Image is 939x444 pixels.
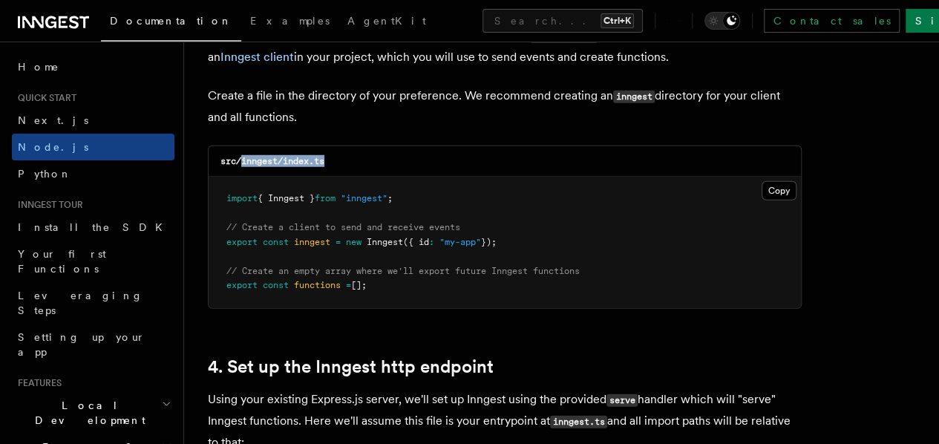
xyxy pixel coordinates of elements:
code: inngest.ts [550,416,607,428]
span: Inngest [367,237,403,247]
span: ({ id [403,237,429,247]
span: Your first Functions [18,248,106,275]
a: Node.js [12,134,174,160]
span: const [263,237,289,247]
span: }); [481,237,497,247]
span: Home [18,59,59,74]
a: Install the SDK [12,214,174,241]
span: Leveraging Steps [18,290,143,316]
span: // Create an empty array where we'll export future Inngest functions [226,266,580,276]
a: Documentation [101,4,241,42]
span: = [346,280,351,290]
a: Next.js [12,107,174,134]
span: Documentation [110,15,232,27]
span: []; [351,280,367,290]
span: import [226,193,258,203]
span: const [263,280,289,290]
span: export [226,237,258,247]
a: Home [12,53,174,80]
span: Node.js [18,141,88,153]
button: Local Development [12,392,174,434]
a: 4. Set up the Inngest http endpoint [208,356,494,377]
button: Toggle dark mode [704,12,740,30]
span: Quick start [12,92,76,104]
span: Inngest tour [12,199,83,211]
p: Inngest invokes your functions securely via an at . To enable that, you will create an in your pr... [208,25,802,68]
button: Copy [762,181,796,200]
span: : [429,237,434,247]
code: serve [606,394,638,407]
kbd: Ctrl+K [601,13,634,28]
span: Setting up your app [18,331,145,358]
a: Inngest client [220,50,294,64]
span: Local Development [12,398,162,428]
a: AgentKit [338,4,435,40]
span: export [226,280,258,290]
span: Next.js [18,114,88,126]
span: ; [387,193,393,203]
p: Create a file in the directory of your preference. We recommend creating an directory for your cl... [208,85,802,128]
span: Features [12,377,62,389]
span: inngest [294,237,330,247]
span: from [315,193,336,203]
span: "my-app" [439,237,481,247]
span: Install the SDK [18,221,171,233]
a: Contact sales [764,9,900,33]
span: // Create a client to send and receive events [226,222,460,232]
a: Setting up your app [12,324,174,365]
a: Examples [241,4,338,40]
span: = [336,237,341,247]
span: "inngest" [341,193,387,203]
span: new [346,237,361,247]
span: Python [18,168,72,180]
span: AgentKit [347,15,426,27]
code: inngest [613,91,655,103]
span: Examples [250,15,330,27]
a: Your first Functions [12,241,174,282]
code: src/inngest/index.ts [220,156,324,166]
span: { Inngest } [258,193,315,203]
a: Python [12,160,174,187]
span: functions [294,280,341,290]
button: Search...Ctrl+K [482,9,643,33]
a: Leveraging Steps [12,282,174,324]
